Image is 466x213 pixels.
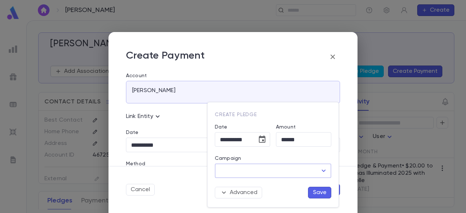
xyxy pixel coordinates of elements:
[215,124,270,130] label: Date
[215,155,241,161] label: Campaign
[276,124,296,130] label: Amount
[308,187,331,198] button: Save
[215,112,257,117] span: Create Pledge
[319,166,329,176] button: Open
[215,187,262,198] button: Advanced
[255,132,269,147] button: Choose date, selected date is Oct 3, 2025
